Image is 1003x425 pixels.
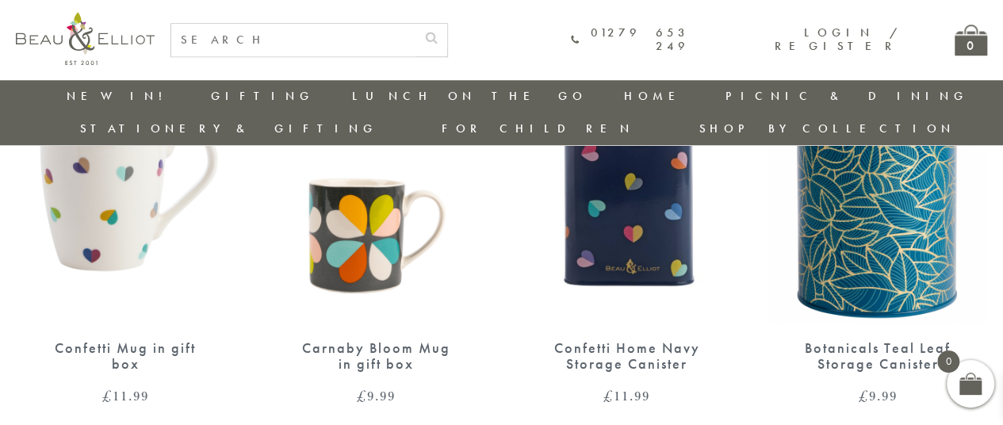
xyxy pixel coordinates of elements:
div: Botanicals Teal Leaf Storage Canister [796,340,959,373]
a: Confetti Home Navy Storage Canister Confetti Home Navy Storage Canister £11.99 [518,41,737,403]
img: Botanicals storage canister [768,41,987,324]
a: Shop by collection [699,121,955,136]
a: For Children [442,121,634,136]
a: Confetti Mug in gift box Confetti Mug in gift box £11.99 [16,41,235,403]
img: Carnaby mug in gift box [266,41,485,324]
a: Gifting [211,88,314,104]
bdi: 11.99 [102,386,149,405]
div: Confetti Mug in gift box [44,340,207,373]
a: Home [624,88,687,104]
a: 0 [955,25,987,56]
img: Confetti Home Navy Storage Canister [518,41,737,324]
span: £ [102,386,113,405]
bdi: 11.99 [603,386,650,405]
img: Confetti Mug in gift box [16,41,235,324]
a: New in! [67,88,173,104]
a: Botanicals storage canister Botanicals Teal Leaf Storage Canister £9.99 [768,41,987,403]
a: 01279 653 249 [571,26,689,54]
span: £ [858,386,868,405]
div: Confetti Home Navy Storage Canister [546,340,709,373]
img: logo [16,12,155,65]
span: £ [603,386,614,405]
div: Carnaby Bloom Mug in gift box [294,340,457,373]
input: SEARCH [171,24,415,56]
a: Stationery & Gifting [80,121,377,136]
a: Picnic & Dining [725,88,968,104]
bdi: 9.99 [357,386,396,405]
a: Lunch On The Go [351,88,586,104]
bdi: 9.99 [858,386,897,405]
span: 0 [937,350,959,373]
a: Login / Register [775,25,899,54]
a: Carnaby mug in gift box Carnaby Bloom Mug in gift box £9.99 [266,41,485,403]
span: £ [357,386,367,405]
